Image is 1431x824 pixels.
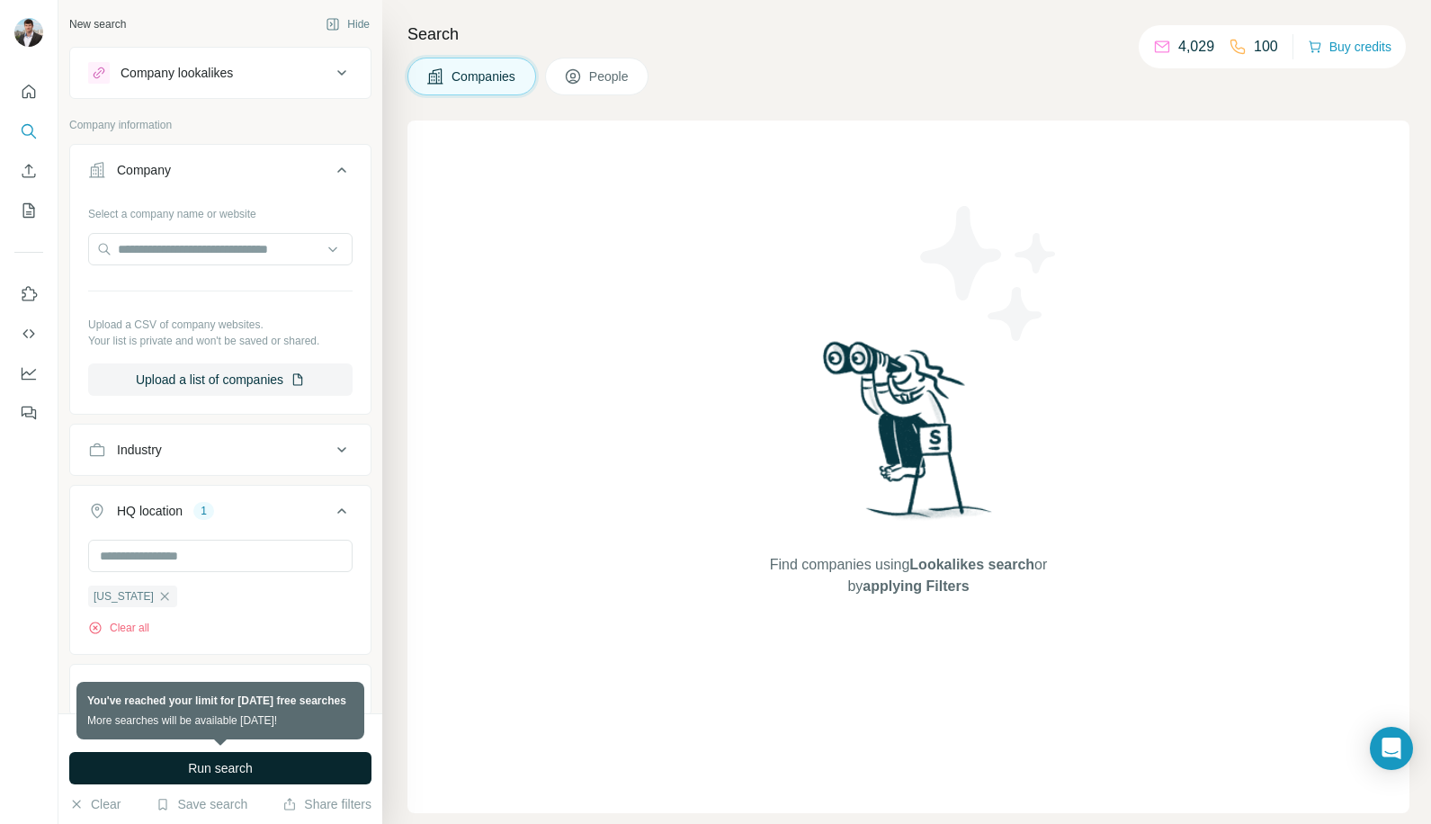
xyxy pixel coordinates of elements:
[1178,36,1214,58] p: 4,029
[282,795,371,813] button: Share filters
[156,795,247,813] button: Save search
[863,578,969,594] span: applying Filters
[908,193,1070,354] img: Surfe Illustration - Stars
[88,333,353,349] p: Your list is private and won't be saved or shared.
[452,67,517,85] span: Companies
[88,363,353,396] button: Upload a list of companies
[14,115,43,148] button: Search
[1254,36,1278,58] p: 100
[121,64,233,82] div: Company lookalikes
[88,199,353,222] div: Select a company name or website
[765,554,1052,597] span: Find companies using or by
[70,489,371,540] button: HQ location1
[69,16,126,32] div: New search
[1370,727,1413,770] div: Open Intercom Messenger
[70,148,371,199] button: Company
[88,620,149,636] button: Clear all
[69,752,371,784] button: Run search
[188,759,253,777] span: Run search
[69,795,121,813] button: Clear
[313,11,382,38] button: Hide
[14,155,43,187] button: Enrich CSV
[193,503,214,519] div: 1
[70,51,371,94] button: Company lookalikes
[117,161,171,179] div: Company
[117,441,162,459] div: Industry
[117,681,224,699] div: Annual revenue ($)
[88,317,353,333] p: Upload a CSV of company websites.
[589,67,631,85] span: People
[14,194,43,227] button: My lists
[117,502,183,520] div: HQ location
[14,18,43,47] img: Avatar
[14,278,43,310] button: Use Surfe on LinkedIn
[14,357,43,390] button: Dashboard
[14,397,43,429] button: Feedback
[69,117,371,133] p: Company information
[14,318,43,350] button: Use Surfe API
[70,428,371,471] button: Industry
[70,668,371,712] button: Annual revenue ($)
[407,22,1409,47] h4: Search
[14,76,43,108] button: Quick start
[94,588,154,605] span: [US_STATE]
[1308,34,1391,59] button: Buy credits
[815,336,1002,537] img: Surfe Illustration - Woman searching with binoculars
[148,725,293,741] div: 0 search results remaining
[909,557,1034,572] span: Lookalikes search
